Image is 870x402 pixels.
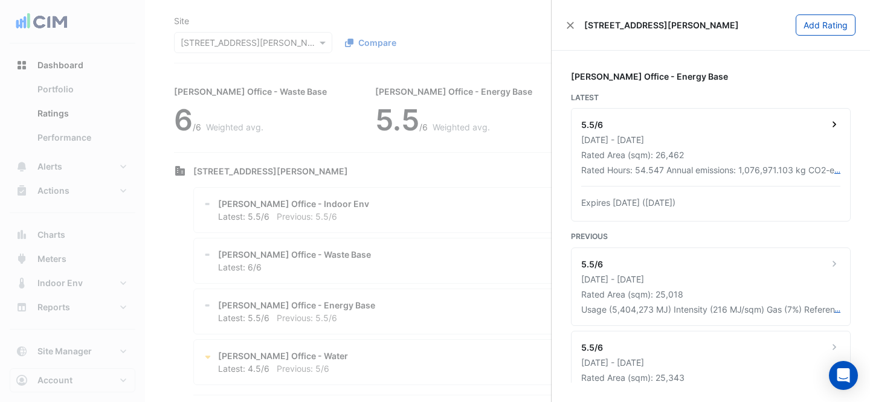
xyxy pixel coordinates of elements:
div: [PERSON_NAME] Office - Energy Base [571,70,851,83]
div: Previous [571,231,851,242]
div: Rated Area (sqm): 26,462 [581,148,840,161]
div: 5.5/6 [581,258,603,270]
div: Expires [DATE] ([DATE]) [581,196,840,209]
div: Rated Area (sqm): 25,018 [581,288,840,301]
span: [STREET_ADDRESS][PERSON_NAME] [584,19,739,31]
div: Usage (5,404,273 MJ) Intensity (216 MJ/sqm) Gas (7%) Reference (N67947) PremiseID (P0905) [581,303,834,316]
div: 5.5/6 [581,118,603,131]
button: Add Rating [796,14,855,36]
button: … [834,303,840,316]
div: [DATE] - [DATE] [581,356,840,369]
div: [DATE] - [DATE] [581,273,840,286]
div: Open Intercom Messenger [829,361,858,390]
div: 5.5/6 [581,341,603,354]
button: Close [566,21,575,30]
div: Rated Hours: 54.547 Annual emissions: 1,076,971.103 kg CO2-e Annual emissions intensity: 40.699 k... [581,164,834,176]
button: … [834,164,840,176]
div: Rated Area (sqm): 25,343 [581,371,840,384]
div: Latest [571,92,851,103]
div: [DATE] - [DATE] [581,133,840,146]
